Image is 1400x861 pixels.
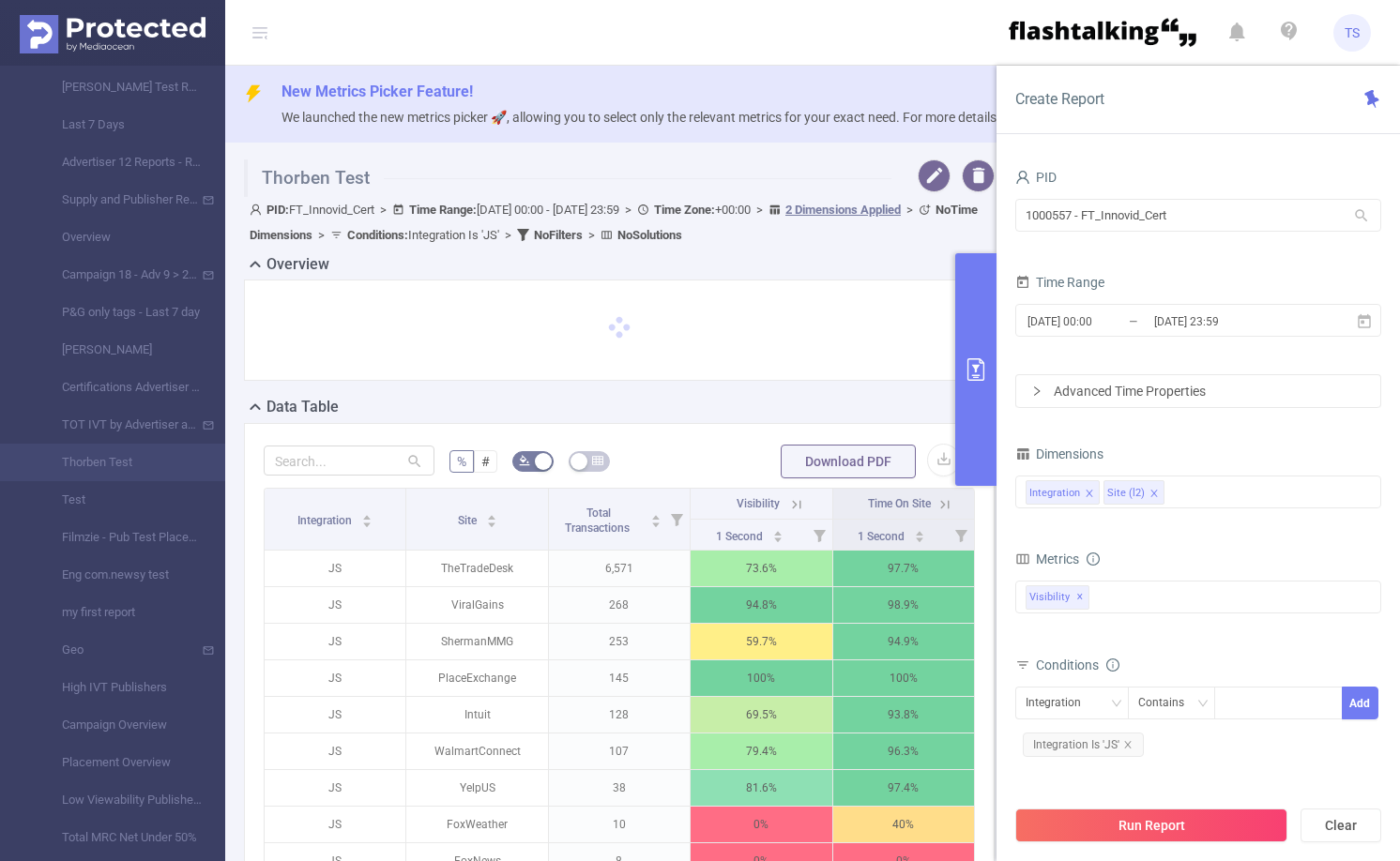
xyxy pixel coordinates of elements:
p: 81.6% [691,770,831,806]
u: 2 Dimensions Applied [785,203,901,217]
li: Integration [1026,480,1100,505]
span: 1 Second [716,530,766,543]
p: 94.9% [833,624,974,659]
div: Integration [1026,687,1094,718]
p: 59.7% [691,624,831,659]
p: 97.7% [833,551,974,586]
a: Thorben Test [38,444,203,481]
span: > [499,228,517,242]
a: P&G only tags - Last 7 day [38,294,203,331]
p: 107 [549,733,690,769]
a: Campaign Overview [38,706,203,744]
p: YelpUS [406,770,547,806]
span: Integration [297,514,355,527]
a: Supply and Publisher Report - >50% IVT [38,181,203,219]
p: JS [265,807,405,842]
p: 96.3% [833,733,974,769]
span: Visibility [1026,585,1089,610]
button: Run Report [1015,808,1287,842]
span: # [481,454,490,469]
span: 1 Second [858,530,907,543]
span: > [583,228,601,242]
b: PID: [266,203,289,217]
div: Sort [772,528,784,539]
p: JS [265,624,405,659]
i: icon: caret-up [651,512,662,518]
p: 73.6% [691,551,831,586]
span: TS [1345,14,1360,52]
i: icon: bg-colors [519,455,530,466]
p: 94.8% [691,587,831,623]
i: icon: close [1123,740,1133,749]
p: TheTradeDesk [406,551,547,586]
i: icon: caret-down [915,535,925,540]
a: TOT IVT by Advertiser above 3% [38,406,203,444]
p: Intuit [406,697,547,733]
h2: Overview [266,253,329,276]
span: > [374,203,392,217]
span: New Metrics Picker Feature! [282,83,473,100]
a: my first report [38,594,203,631]
span: > [751,203,768,217]
h1: Thorben Test [244,159,891,197]
span: > [312,228,330,242]
i: Filter menu [948,520,974,550]
a: Campaign 18 - Adv 9 > 20% Tot IVT [38,256,203,294]
div: Sort [914,528,925,539]
span: Time On Site [868,497,931,510]
p: 97.4% [833,770,974,806]
p: 98.9% [833,587,974,623]
i: icon: info-circle [1106,658,1119,672]
i: icon: close [1085,489,1094,500]
p: 253 [549,624,690,659]
i: icon: caret-down [651,520,662,525]
div: Site (l2) [1107,481,1145,506]
i: icon: caret-down [772,535,783,540]
i: icon: table [592,455,603,466]
b: Time Zone: [654,203,715,217]
i: icon: down [1197,698,1209,711]
span: Integration Is 'JS' [347,228,499,242]
li: Site (l2) [1103,480,1164,505]
span: % [457,454,466,469]
p: 38 [549,770,690,806]
p: 100% [691,660,831,696]
p: 69.5% [691,697,831,733]
span: Create Report [1015,90,1104,108]
p: FoxWeather [406,807,547,842]
p: 79.4% [691,733,831,769]
i: icon: info-circle [1087,552,1100,566]
p: 0% [691,807,831,842]
p: ShermanMMG [406,624,547,659]
p: JS [265,770,405,806]
p: JS [265,551,405,586]
p: 268 [549,587,690,623]
div: icon: rightAdvanced Time Properties [1016,375,1380,407]
i: Filter menu [663,489,690,550]
i: icon: caret-up [772,528,783,534]
input: Search... [264,446,434,476]
input: End date [1152,309,1304,334]
i: icon: user [250,204,266,216]
span: Visibility [737,497,780,510]
a: Placement Overview [38,744,203,781]
div: Sort [650,512,662,523]
a: High IVT Publishers [38,669,203,706]
p: JS [265,660,405,696]
span: Conditions [1036,657,1119,672]
i: icon: caret-up [362,512,373,518]
p: 100% [833,660,974,696]
i: icon: user [1015,170,1030,185]
a: Test [38,481,203,519]
span: FT_Innovid_Cert [DATE] 00:00 - [DATE] 23:59 +00:00 [250,203,978,242]
span: Time Range [1015,275,1104,290]
p: PlaceExchange [406,660,547,696]
a: Overview [38,219,203,256]
i: icon: caret-down [486,520,496,525]
p: 40% [833,807,974,842]
a: Geo [38,631,203,669]
div: Contains [1138,687,1197,718]
p: WalmartConnect [406,733,547,769]
span: Integration Is 'JS' [1023,733,1144,757]
span: We launched the new metrics picker 🚀, allowing you to select only the relevant metrics for your e... [282,110,1084,125]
